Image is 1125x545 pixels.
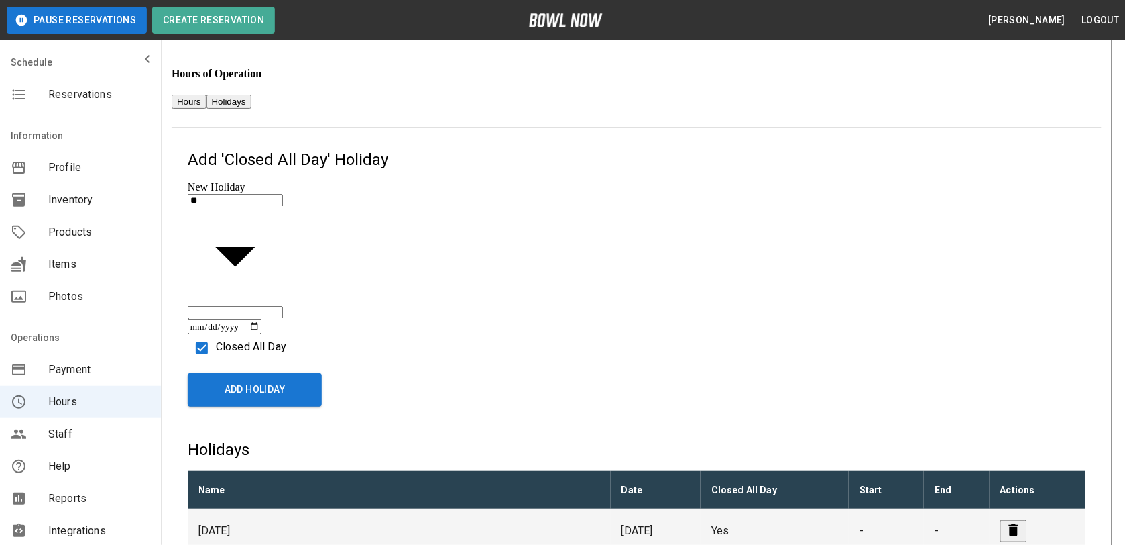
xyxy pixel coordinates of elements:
h5: Holidays [188,439,1085,460]
button: [PERSON_NAME] [983,8,1071,33]
span: Products [48,224,150,240]
th: Actions [990,471,1085,509]
th: Name [188,471,611,509]
span: Reservations [48,87,150,103]
p: [DATE] [198,523,600,539]
p: - [935,523,979,539]
span: Hours [48,394,150,410]
p: Yes [711,523,838,539]
th: Closed All Day [701,471,849,509]
h5: Add 'Closed All Day' Holiday [188,149,1085,170]
button: Pause Reservations [7,7,147,34]
span: Photos [48,289,150,305]
button: Hours [172,95,206,109]
span: Closed All Day [216,340,286,353]
span: Reports [48,491,150,507]
span: Payment [48,362,150,378]
span: Items [48,256,150,272]
div: New Holiday [188,181,283,193]
p: [DATE] [621,523,690,539]
button: Add Holiday [188,373,322,407]
th: End [924,471,990,509]
div: basic tabs example [172,95,251,109]
button: Holidays [206,95,251,109]
span: Staff [48,426,150,442]
th: Start [849,471,924,509]
span: Profile [48,160,150,176]
th: Date [611,471,701,509]
span: Inventory [48,192,150,208]
p: - [860,523,913,539]
button: Create Reservation [152,7,275,34]
img: logo [529,13,603,27]
button: remove [1000,520,1027,542]
h4: Hours of Operation [172,68,261,80]
span: Help [48,458,150,475]
span: Integrations [48,523,150,539]
button: Logout [1077,8,1125,33]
